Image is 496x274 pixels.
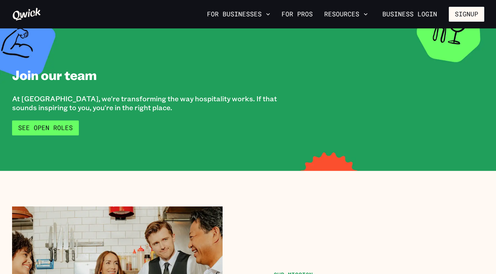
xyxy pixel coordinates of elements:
a: Business Login [376,7,443,22]
a: For Pros [279,8,316,20]
button: Signup [449,7,484,22]
a: See Open Roles [12,120,79,135]
button: Resources [321,8,371,20]
button: For Businesses [204,8,273,20]
p: At [GEOGRAPHIC_DATA], we're transforming the way hospitality works. If that sounds inspiring to y... [12,94,295,112]
h1: Join our team [12,67,97,83]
